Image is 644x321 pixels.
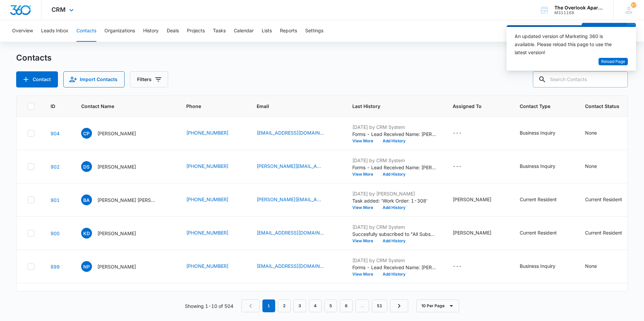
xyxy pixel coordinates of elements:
a: Page 5 [324,299,337,312]
div: Current Resident [585,229,622,236]
h1: Contacts [16,53,52,63]
a: Page 3 [293,299,306,312]
div: Assigned To - - Select to Edit Field [453,163,474,171]
button: Organizations [104,20,135,42]
div: Contact Status - None - Select to Edit Field [585,262,609,271]
p: [DATE] by CRM System [352,157,437,164]
a: Page 6 [340,299,353,312]
div: [PERSON_NAME] [453,196,491,203]
p: [PERSON_NAME] [PERSON_NAME] & [PERSON_NAME] [97,197,158,204]
div: Contact Type - Business Inquiry - Select to Edit Field [520,163,568,171]
p: [DATE] by CRM System [352,290,437,297]
div: Phone - (970) 685-1901 - Select to Edit Field [186,196,240,204]
div: An updated version of Marketing 360 is available. Please reload this page to use the latest version! [515,32,620,57]
div: None [585,129,597,136]
button: Filters [130,71,168,87]
div: None [585,163,597,170]
div: notifications count [631,2,636,8]
a: Page 4 [309,299,322,312]
button: 10 Per Page [416,299,459,312]
span: Phone [186,103,231,110]
span: CP [81,128,92,139]
div: Email - danielle.scanlan@live.com - Select to Edit Field [257,163,336,171]
p: [PERSON_NAME] [97,263,136,270]
a: [PHONE_NUMBER] [186,229,228,236]
a: Navigate to contact details page for Dani Scanlan [51,164,60,170]
span: 37 [631,2,636,8]
div: Current Resident [520,229,557,236]
span: Email [257,103,326,110]
div: Assigned To - Desirea Archuleta - Select to Edit Field [453,196,504,204]
span: ID [51,103,55,110]
a: [PHONE_NUMBER] [186,163,228,170]
a: [PHONE_NUMBER] [186,129,228,136]
div: Contact Type - Business Inquiry - Select to Edit Field [520,262,568,271]
a: [PHONE_NUMBER] [186,196,228,203]
em: 1 [262,299,275,312]
div: Contact Type - Current Resident - Select to Edit Field [520,229,569,237]
nav: Pagination [241,299,408,312]
div: Contact Name - Kyle Dubeau - Select to Edit Field [81,228,148,239]
div: Business Inquiry [520,163,555,170]
button: View More [352,206,378,210]
button: Contacts [76,20,96,42]
button: View More [352,172,378,176]
div: Contact Status - Current Resident - Select to Edit Field [585,229,634,237]
input: Search Contacts [533,71,628,87]
p: Forms - Lead Received Name: [PERSON_NAME] Email: [EMAIL_ADDRESS][DOMAIN_NAME] Phone: [PHONE_NUMBE... [352,131,437,138]
button: Settings [305,20,323,42]
a: [PHONE_NUMBER] [186,262,228,270]
div: --- [453,262,462,271]
span: BA [81,194,92,205]
p: [DATE] by CRM System [352,223,437,230]
a: Page 51 [372,299,387,312]
div: Assigned To - - Select to Edit Field [453,129,474,137]
p: Showing 1-10 of 504 [185,302,233,310]
a: [PERSON_NAME][EMAIL_ADDRESS][DOMAIN_NAME] [257,196,324,203]
button: Add History [378,172,410,176]
a: [EMAIL_ADDRESS][DOMAIN_NAME] [257,129,324,136]
p: [DATE] by CRM System [352,257,437,264]
button: Calendar [234,20,254,42]
button: Tasks [213,20,226,42]
p: [DATE] by [PERSON_NAME] [352,190,437,197]
span: Reload Page [601,59,625,65]
button: History [143,20,159,42]
div: Contact Name - Craig Pierce - Select to Edit Field [81,128,148,139]
span: KD [81,228,92,239]
p: [PERSON_NAME] [97,230,136,237]
div: Contact Name - Dani Scanlan - Select to Edit Field [81,161,148,172]
span: NP [81,261,92,272]
div: Phone - (803) 530-8637 - Select to Edit Field [186,262,240,271]
div: Contact Status - None - Select to Edit Field [585,129,609,137]
a: [EMAIL_ADDRESS][DOMAIN_NAME] [257,229,324,236]
button: Overview [12,20,33,42]
span: Assigned To [453,103,494,110]
p: Forms - Lead Received Name: [PERSON_NAME] Email: [PERSON_NAME][EMAIL_ADDRESS][PERSON_NAME][DOMAIN... [352,164,437,171]
div: Phone - (970) 481-9568 - Select to Edit Field [186,163,240,171]
p: Succesfully subscribed to "All Subscribers". [352,230,437,238]
div: [PERSON_NAME] [453,229,491,236]
div: None [585,262,597,270]
div: Business Inquiry [520,129,555,136]
button: View More [352,139,378,143]
button: Import Contacts [63,71,125,87]
button: View More [352,239,378,243]
button: Add History [378,206,410,210]
div: Contact Type - Business Inquiry - Select to Edit Field [520,129,568,137]
div: Phone - (714) 400-7254 - Select to Edit Field [186,229,240,237]
div: Contact Status - None - Select to Edit Field [585,163,609,171]
button: Reload Page [599,58,628,66]
div: account name [554,5,604,10]
span: Contact Name [81,103,160,110]
div: Email - parshall8@yahoo.com - Select to Edit Field [257,262,336,271]
p: Forms - Lead Received Name: [PERSON_NAME] Email: [EMAIL_ADDRESS][DOMAIN_NAME] Phone: [PHONE_NUMBE... [352,264,437,271]
div: Email - dubkyle@aol.com - Select to Edit Field [257,229,336,237]
div: Contact Status - Current Resident - Select to Edit Field [585,196,634,204]
button: Projects [187,20,205,42]
span: DS [81,161,92,172]
div: Email - adent.baylee@gmail.com - Select to Edit Field [257,196,336,204]
p: [DATE] by CRM System [352,123,437,131]
button: Lists [262,20,272,42]
a: [EMAIL_ADDRESS][DOMAIN_NAME] [257,262,324,270]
